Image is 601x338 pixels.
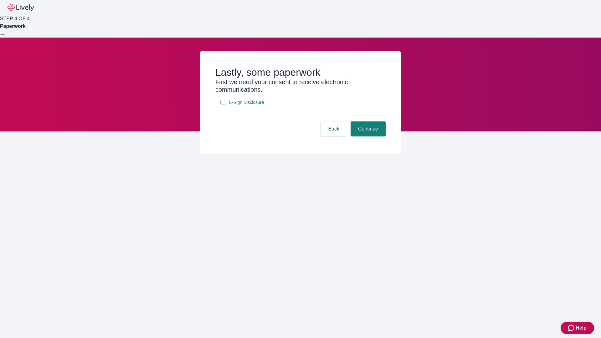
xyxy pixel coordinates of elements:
svg: Zendesk support icon [568,324,576,332]
span: E-Sign Disclosure [229,99,264,106]
span: Help [576,324,587,332]
a: e-sign disclosure document [228,99,265,106]
button: Back [321,121,347,136]
img: Lively [8,4,34,11]
button: Zendesk support iconHelp [561,322,594,334]
button: Continue [351,121,386,136]
h2: Lastly, some paperwork [215,66,386,78]
h3: First we need your consent to receive electronic communications. [215,78,386,93]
